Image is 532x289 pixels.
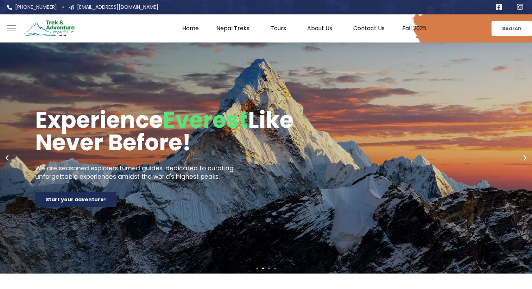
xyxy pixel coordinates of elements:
[163,104,248,136] span: Everest
[75,4,158,11] span: [EMAIL_ADDRESS][DOMAIN_NAME]
[502,26,521,31] span: Search
[268,268,270,269] span: Go to slide 3
[97,25,435,32] nav: Menu
[344,25,393,32] a: Contact Us
[274,268,276,269] span: Go to slide 4
[4,155,11,162] div: Previous slide
[256,268,258,269] span: Go to slide 1
[393,25,435,32] a: Fall 2025
[521,155,528,162] div: Next slide
[298,25,344,32] a: About Us
[262,25,298,32] a: Tours
[23,19,76,38] img: Trek & Adventure Nepal
[35,109,266,154] div: Experience Like Never Before!
[35,164,266,181] div: We are seasoned explorers turned guides, dedicated to curating unforgettable experiences amidst t...
[492,21,532,36] a: Search
[262,268,264,269] span: Go to slide 2
[35,192,116,207] div: Start your adventure!
[208,25,262,32] a: Nepal Treks
[13,4,57,11] span: [PHONE_NUMBER]
[173,25,208,32] a: Home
